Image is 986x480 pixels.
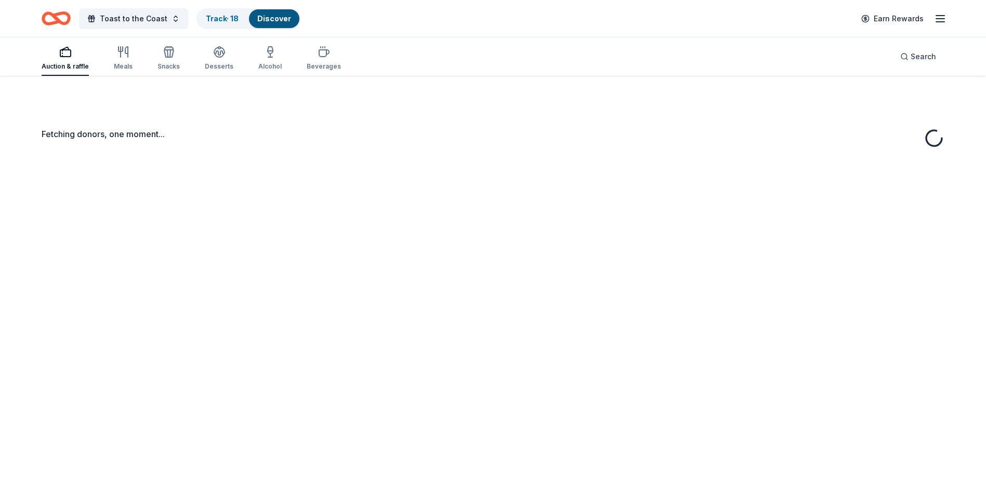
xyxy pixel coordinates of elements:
div: Meals [114,62,133,71]
span: Toast to the Coast [100,12,167,25]
button: Auction & raffle [42,42,89,76]
a: Discover [257,14,291,23]
div: Fetching donors, one moment... [42,128,944,140]
div: Beverages [307,62,341,71]
div: Auction & raffle [42,62,89,71]
button: Beverages [307,42,341,76]
span: Search [911,50,936,63]
button: Search [892,46,944,67]
div: Alcohol [258,62,282,71]
div: Desserts [205,62,233,71]
button: Meals [114,42,133,76]
button: Alcohol [258,42,282,76]
button: Toast to the Coast [79,8,188,29]
a: Home [42,6,71,31]
button: Track· 18Discover [196,8,300,29]
button: Snacks [157,42,180,76]
div: Snacks [157,62,180,71]
button: Desserts [205,42,233,76]
a: Earn Rewards [855,9,930,28]
a: Track· 18 [206,14,239,23]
